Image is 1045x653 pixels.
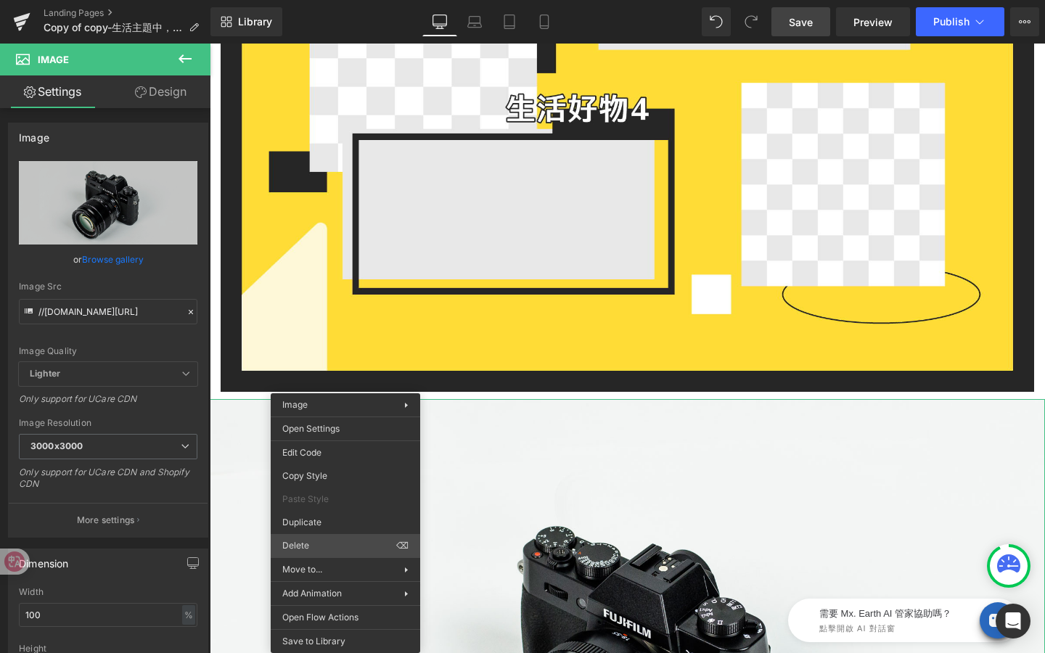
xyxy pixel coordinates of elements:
[702,7,731,36] button: Undo
[422,7,457,36] a: Desktop
[77,514,135,527] p: More settings
[853,15,893,30] span: Preview
[282,493,409,506] span: Paste Style
[30,368,60,379] b: Lighter
[916,7,1004,36] button: Publish
[38,54,69,65] span: Image
[282,422,409,435] span: Open Settings
[19,123,49,144] div: Image
[108,75,213,108] a: Design
[737,7,766,36] button: Redo
[19,587,197,597] div: Width
[282,469,409,482] span: Copy Style
[396,539,409,552] span: ⌫
[282,446,409,459] span: Edit Code
[19,418,197,428] div: Image Resolution
[530,537,821,609] iframe: Tiledesk Widget
[282,399,308,410] span: Image
[19,252,197,267] div: or
[282,563,404,576] span: Move to...
[789,15,813,30] span: Save
[19,299,197,324] input: Link
[282,635,409,648] span: Save to Library
[44,7,210,19] a: Landing Pages
[492,7,527,36] a: Tablet
[238,15,272,28] span: Library
[282,611,409,624] span: Open Flow Actions
[527,7,562,36] a: Mobile
[44,22,183,33] span: Copy of copy-生活主題中，挑選看看什麼適合我
[282,587,404,600] span: Add Animation
[836,7,910,36] a: Preview
[19,467,197,499] div: Only support for UCare CDN and Shopify CDN
[19,393,197,414] div: Only support for UCare CDN
[9,503,208,537] button: More settings
[30,440,83,451] b: 3000x3000
[996,604,1030,638] div: Open Intercom Messenger
[19,346,197,356] div: Image Quality
[210,7,282,36] a: New Library
[282,516,409,529] span: Duplicate
[82,247,144,272] a: Browse gallery
[19,603,197,627] input: auto
[933,16,970,28] span: Publish
[19,282,197,292] div: Image Src
[282,539,396,552] span: Delete
[1010,7,1039,36] button: More
[457,7,492,36] a: Laptop
[182,605,195,625] div: %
